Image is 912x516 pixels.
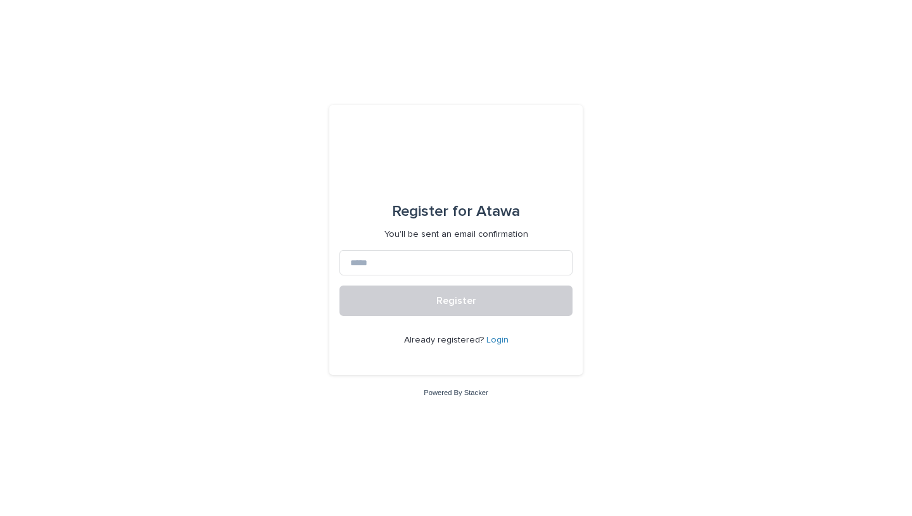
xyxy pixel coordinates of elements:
[404,336,486,344] span: Already registered?
[486,336,509,344] a: Login
[392,194,520,229] div: Atawa
[384,229,528,240] p: You'll be sent an email confirmation
[424,389,488,396] a: Powered By Stacker
[364,135,548,173] img: Ls34BcGeRexTGTNfXpUC
[339,286,573,316] button: Register
[392,204,472,219] span: Register for
[436,296,476,306] span: Register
